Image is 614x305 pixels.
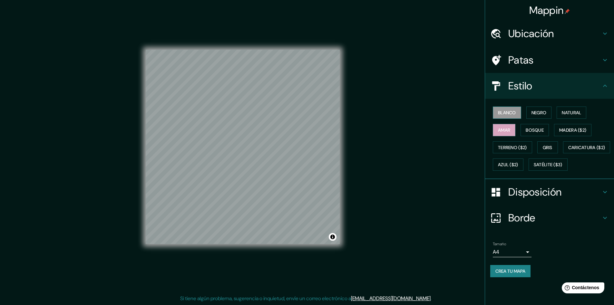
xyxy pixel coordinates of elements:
button: Bosque [521,124,549,136]
div: Borde [485,205,614,231]
button: Amar [493,124,515,136]
button: Azul ($2) [493,158,523,171]
font: Estilo [508,79,532,93]
font: Blanco [498,110,516,116]
font: . [432,295,433,302]
font: Tamaño [493,241,506,247]
div: Estilo [485,73,614,99]
font: Disposición [508,185,561,199]
font: Si tiene algún problema, sugerencia o inquietud, envíe un correo electrónico a [180,295,351,302]
button: Negro [526,107,552,119]
font: Ubicación [508,27,554,40]
canvas: Mapa [146,50,340,244]
div: Ubicación [485,21,614,46]
font: . [433,295,434,302]
button: Caricatura ($2) [563,141,610,154]
div: A4 [493,247,531,257]
img: pin-icon.png [565,9,570,14]
font: Negro [531,110,547,116]
font: Gris [543,145,552,150]
button: Madera ($2) [554,124,591,136]
font: Amar [498,127,510,133]
iframe: Lanzador de widgets de ayuda [557,280,607,298]
button: Satélite ($3) [529,158,568,171]
div: Patas [485,47,614,73]
font: Borde [508,211,535,225]
div: Disposición [485,179,614,205]
font: Bosque [526,127,544,133]
font: Satélite ($3) [534,162,562,168]
a: [EMAIL_ADDRESS][DOMAIN_NAME] [351,295,431,302]
font: Azul ($2) [498,162,518,168]
font: . [431,295,432,302]
button: Blanco [493,107,521,119]
font: Patas [508,53,534,67]
font: Crea tu mapa [495,268,525,274]
font: A4 [493,249,499,255]
font: Mappin [529,4,564,17]
button: Natural [557,107,586,119]
font: Terreno ($2) [498,145,527,150]
font: Caricatura ($2) [568,145,605,150]
button: Activar o desactivar atribución [329,233,336,241]
font: Natural [562,110,581,116]
button: Gris [537,141,558,154]
font: Madera ($2) [559,127,586,133]
button: Terreno ($2) [493,141,532,154]
button: Crea tu mapa [490,265,531,277]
